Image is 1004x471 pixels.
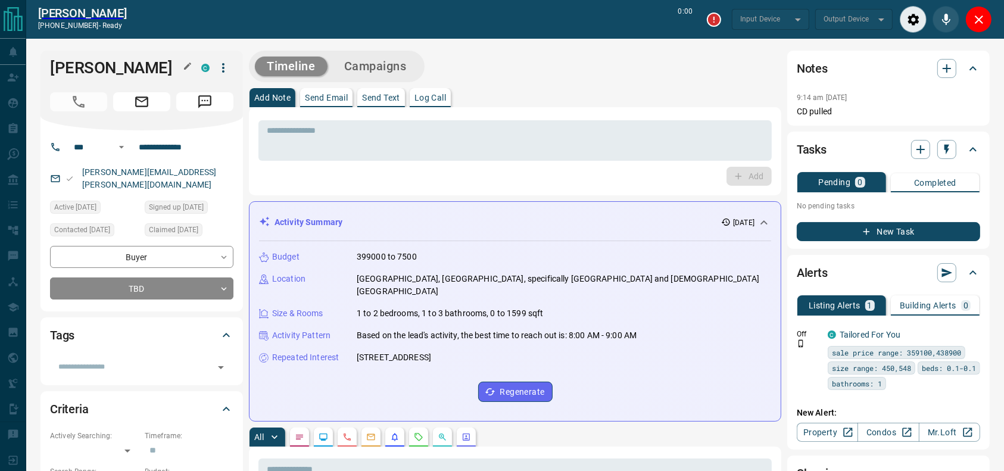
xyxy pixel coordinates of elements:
[54,201,96,213] span: Active [DATE]
[357,351,431,364] p: [STREET_ADDRESS]
[201,64,210,72] div: condos.ca
[840,330,900,339] a: Tailored For You
[357,307,543,320] p: 1 to 2 bedrooms, 1 to 3 bathrooms, 0 to 1599 sqft
[255,57,328,76] button: Timeline
[50,400,89,419] h2: Criteria
[272,307,323,320] p: Size & Rooms
[319,432,328,442] svg: Lead Browsing Activity
[50,201,139,217] div: Sun Aug 10 2025
[50,92,107,111] span: Call
[797,93,847,102] p: 9:14 am [DATE]
[50,58,183,77] h1: [PERSON_NAME]
[254,93,291,102] p: Add Note
[357,251,417,263] p: 399000 to 7500
[964,301,968,310] p: 0
[438,432,447,442] svg: Opportunities
[50,431,139,441] p: Actively Searching:
[797,329,821,339] p: Off
[213,359,229,376] button: Open
[114,140,129,154] button: Open
[390,432,400,442] svg: Listing Alerts
[797,263,828,282] h2: Alerts
[50,277,233,300] div: TBD
[919,423,980,442] a: Mr.Loft
[832,347,961,358] span: sale price range: 359100,438900
[357,273,771,298] p: [GEOGRAPHIC_DATA], [GEOGRAPHIC_DATA], specifically [GEOGRAPHIC_DATA] and [DEMOGRAPHIC_DATA][GEOGR...
[797,59,828,78] h2: Notes
[362,93,400,102] p: Send Text
[342,432,352,442] svg: Calls
[149,224,198,236] span: Claimed [DATE]
[366,432,376,442] svg: Emails
[818,178,850,186] p: Pending
[254,433,264,441] p: All
[82,167,217,189] a: [PERSON_NAME][EMAIL_ADDRESS][PERSON_NAME][DOMAIN_NAME]
[145,223,233,240] div: Sun Aug 10 2025
[478,382,553,402] button: Regenerate
[922,362,976,374] span: beds: 0.1-0.1
[868,301,872,310] p: 1
[797,258,980,287] div: Alerts
[797,423,858,442] a: Property
[38,20,127,31] p: [PHONE_NUMBER] -
[102,21,123,30] span: ready
[272,351,339,364] p: Repeated Interest
[797,54,980,83] div: Notes
[797,407,980,419] p: New Alert:
[54,224,110,236] span: Contacted [DATE]
[50,326,74,345] h2: Tags
[272,273,305,285] p: Location
[797,222,980,241] button: New Task
[332,57,419,76] button: Campaigns
[809,301,860,310] p: Listing Alerts
[832,362,911,374] span: size range: 450,548
[828,330,836,339] div: condos.ca
[797,105,980,118] p: CD pulled
[149,201,204,213] span: Signed up [DATE]
[858,423,919,442] a: Condos
[50,246,233,268] div: Buyer
[295,432,304,442] svg: Notes
[272,329,330,342] p: Activity Pattern
[462,432,471,442] svg: Agent Actions
[797,339,805,348] svg: Push Notification Only
[797,135,980,164] div: Tasks
[900,301,956,310] p: Building Alerts
[858,178,862,186] p: 0
[797,197,980,215] p: No pending tasks
[176,92,233,111] span: Message
[272,251,300,263] p: Budget
[50,395,233,423] div: Criteria
[733,217,754,228] p: [DATE]
[66,174,74,183] svg: Email Valid
[414,432,423,442] svg: Requests
[933,6,959,33] div: Mute
[797,140,827,159] h2: Tasks
[832,378,882,389] span: bathrooms: 1
[50,321,233,350] div: Tags
[357,329,637,342] p: Based on the lead's activity, the best time to reach out is: 8:00 AM - 9:00 AM
[275,216,342,229] p: Activity Summary
[145,431,233,441] p: Timeframe:
[50,223,139,240] div: Sun Aug 10 2025
[305,93,348,102] p: Send Email
[259,211,771,233] div: Activity Summary[DATE]
[678,6,693,33] p: 0:00
[145,201,233,217] div: Sun Aug 10 2025
[900,6,927,33] div: Audio Settings
[965,6,992,33] div: Close
[113,92,170,111] span: Email
[38,6,127,20] a: [PERSON_NAME]
[914,179,956,187] p: Completed
[414,93,446,102] p: Log Call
